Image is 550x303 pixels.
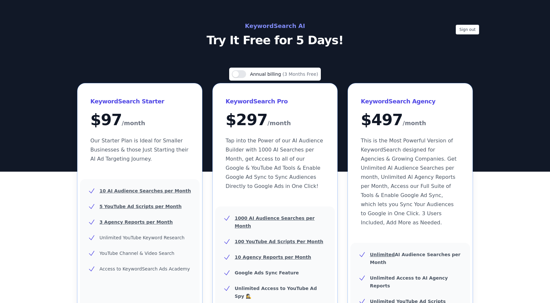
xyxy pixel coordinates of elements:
[370,275,448,288] b: Unlimited Access to AI Agency Reports
[129,21,421,31] h2: KeywordSearch AI
[235,216,315,229] u: 1000 AI Audience Searches per Month
[99,266,190,271] span: Access to KeywordSearch Ads Academy
[361,96,460,107] h3: KeywordSearch Agency
[361,138,456,226] span: This is the Most Powerful Version of KeywordSearch designed for Agencies & Growing Companies. Get...
[90,96,189,107] h3: KeywordSearch Starter
[370,252,461,265] b: AI Audience Searches per Month
[99,219,173,225] u: 3 Agency Reports per Month
[122,118,145,128] span: /month
[226,96,324,107] h3: KeywordSearch Pro
[235,255,311,260] u: 10 Agency Reports per Month
[456,25,479,34] button: Sign out
[235,239,323,244] u: 100 YouTube Ad Scripts Per Month
[361,112,460,128] div: $ 497
[282,72,318,77] span: (3 Months Free)
[403,118,426,128] span: /month
[235,286,317,299] b: Unlimited Access to YouTube Ad Spy 🕵️‍♀️
[90,138,189,162] span: Our Starter Plan is Ideal for Smaller Businesses & those Just Starting their AI Ad Targeting Jour...
[250,72,282,77] span: Annual billing
[370,252,395,257] u: Unlimited
[226,138,323,189] span: Tap into the Power of our AI Audience Builder with 1000 AI Searches per Month, get Access to all ...
[268,118,291,128] span: /month
[90,112,189,128] div: $ 97
[129,34,421,47] p: Try It Free for 5 Days!
[226,112,324,128] div: $ 297
[99,188,191,193] u: 10 AI Audience Searches per Month
[99,204,182,209] u: 5 YouTube Ad Scripts per Month
[235,270,299,275] b: Google Ads Sync Feature
[99,251,174,256] span: YouTube Channel & Video Search
[99,235,185,240] span: Unlimited YouTube Keyword Research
